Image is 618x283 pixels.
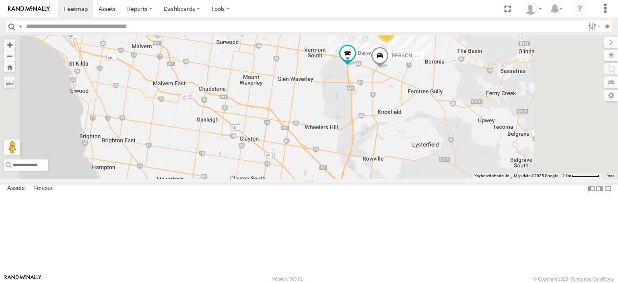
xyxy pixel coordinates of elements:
label: Search Filter Options [585,21,602,32]
label: Measure [4,76,15,88]
i: ? [573,2,586,15]
label: Map Settings [604,90,618,101]
div: © Copyright 2025 - [534,277,614,281]
button: Zoom in [4,39,15,50]
div: Version: 305.01 [272,277,303,281]
label: Hide Summary Table [604,183,612,194]
div: Shaun Desmond [521,3,545,15]
button: Drag Pegman onto the map to open Street View [4,139,20,155]
label: Dock Summary Table to the Right [595,183,604,194]
button: Zoom out [4,50,15,62]
button: Zoom Home [4,62,15,72]
span: [PERSON_NAME] [390,53,430,58]
label: Assets [3,183,29,194]
a: Terms and Conditions [571,277,614,281]
img: rand-logo.svg [8,6,50,12]
button: Keyboard shortcuts [474,173,509,179]
a: Terms [606,174,614,177]
span: Map data ©2025 Google [514,174,558,178]
button: Map Scale: 2 km per 66 pixels [560,173,602,179]
span: Bayswater Isuzu FRR [358,50,405,56]
label: Search Query [17,21,23,32]
label: Fences [29,183,56,194]
label: Dock Summary Table to the Left [587,183,595,194]
a: Visit our Website [4,275,41,283]
span: 2 km [562,174,571,178]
